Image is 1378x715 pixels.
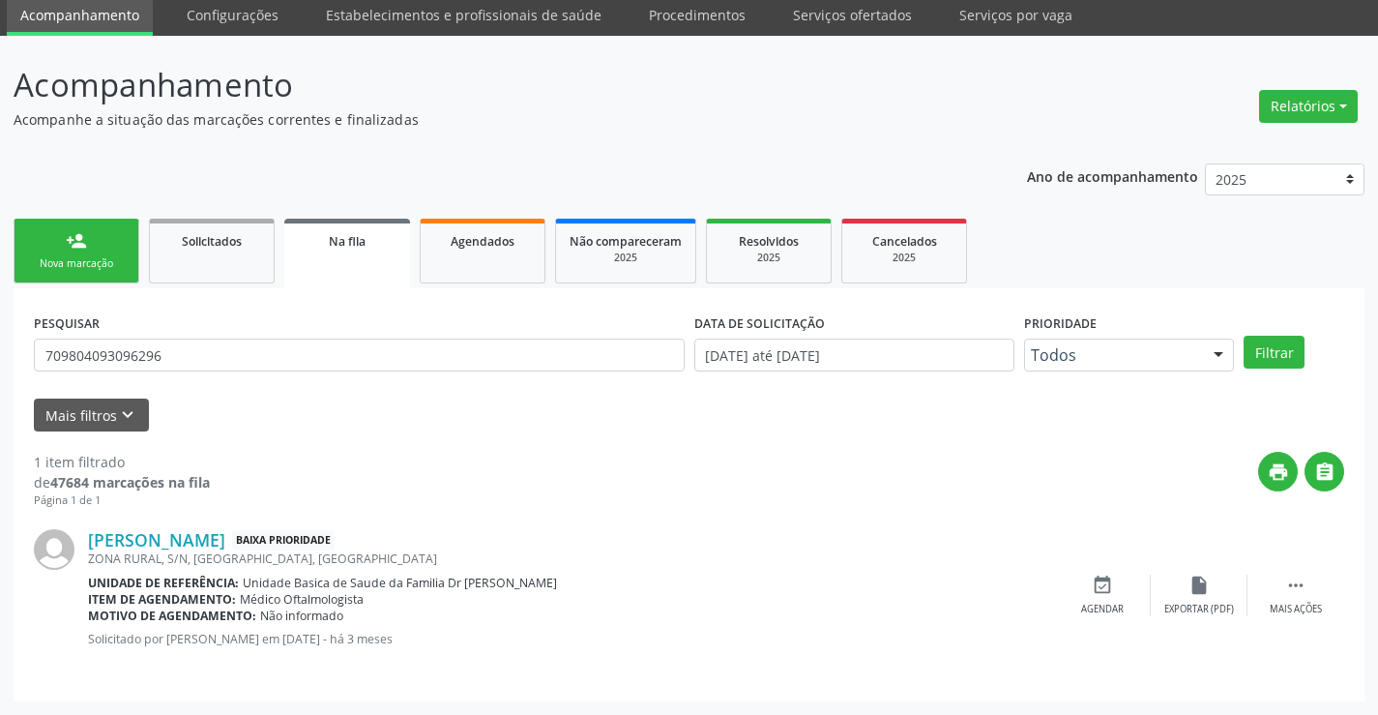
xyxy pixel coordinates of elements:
[1027,164,1198,188] p: Ano de acompanhamento
[34,339,685,372] input: Nome, CNS
[182,233,242,250] span: Solicitados
[117,404,138,426] i: keyboard_arrow_down
[88,575,239,591] b: Unidade de referência:
[1244,336,1305,369] button: Filtrar
[88,551,1054,567] div: ZONA RURAL, S/N, [GEOGRAPHIC_DATA], [GEOGRAPHIC_DATA]
[34,472,210,492] div: de
[856,251,953,265] div: 2025
[570,251,682,265] div: 2025
[694,309,825,339] label: DATA DE SOLICITAÇÃO
[243,575,557,591] span: Unidade Basica de Saude da Familia Dr [PERSON_NAME]
[14,109,959,130] p: Acompanhe a situação das marcações correntes e finalizadas
[1031,345,1195,365] span: Todos
[1081,603,1124,616] div: Agendar
[694,339,1014,372] input: Selecione um intervalo
[260,608,343,624] span: Não informado
[1270,603,1322,616] div: Mais ações
[720,251,817,265] div: 2025
[1314,462,1335,483] i: 
[1268,462,1289,483] i: print
[232,530,335,551] span: Baixa Prioridade
[451,233,514,250] span: Agendados
[88,529,225,551] a: [PERSON_NAME]
[88,591,236,608] b: Item de agendamento:
[1164,603,1234,616] div: Exportar (PDF)
[872,233,937,250] span: Cancelados
[28,256,125,271] div: Nova marcação
[240,591,364,608] span: Médico Oftalmologista
[1258,452,1298,492] button: print
[34,452,210,472] div: 1 item filtrado
[88,608,256,624] b: Motivo de agendamento:
[570,233,682,250] span: Não compareceram
[1259,90,1358,123] button: Relatórios
[88,631,1054,647] p: Solicitado por [PERSON_NAME] em [DATE] - há 3 meses
[34,309,100,339] label: PESQUISAR
[1092,575,1113,596] i: event_available
[34,492,210,509] div: Página 1 de 1
[1285,575,1306,596] i: 
[1188,575,1210,596] i: insert_drive_file
[66,230,87,252] div: person_add
[34,529,74,570] img: img
[14,61,959,109] p: Acompanhamento
[34,399,149,432] button: Mais filtroskeyboard_arrow_down
[50,473,210,492] strong: 47684 marcações na fila
[1024,309,1097,339] label: Prioridade
[329,233,366,250] span: Na fila
[1305,452,1344,492] button: 
[739,233,799,250] span: Resolvidos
